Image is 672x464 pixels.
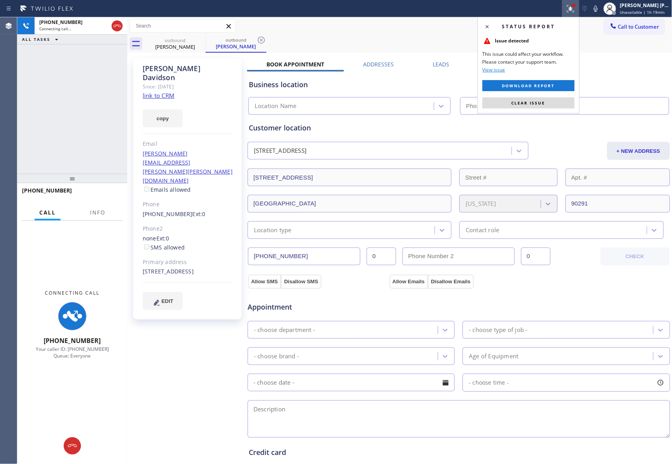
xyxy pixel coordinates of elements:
button: Allow Emails [389,275,428,289]
button: CHECK [600,248,669,266]
div: [PERSON_NAME] Davidson [143,64,233,82]
button: Disallow Emails [428,275,474,289]
div: Phone2 [143,224,233,233]
button: Mute [590,3,601,14]
input: Emails allowed [144,187,149,192]
span: Connecting call… [39,26,71,31]
div: outbound [206,37,266,43]
div: Age of Equipment [469,352,518,361]
button: Call [35,205,61,220]
button: Allow SMS [248,275,281,289]
div: Contact role [466,226,499,235]
span: EDIT [162,298,173,304]
input: Phone Number [460,97,669,115]
input: Phone Number [248,248,360,265]
input: Address [248,169,452,186]
span: [PHONE_NUMBER] [22,187,72,194]
span: Call to Customer [618,23,659,30]
div: Business location [249,79,669,90]
label: SMS allowed [143,244,185,251]
span: Ext: 0 [193,210,206,218]
input: Ext. 2 [521,248,551,265]
div: Karen Davidson [145,35,205,53]
div: Karen Davidson [206,35,266,52]
button: ALL TASKS [17,35,66,44]
button: copy [143,109,183,127]
label: Addresses [364,61,394,68]
div: Primary address [143,258,233,267]
div: Location Name [255,102,297,111]
button: Hang up [64,437,81,455]
span: [PHONE_NUMBER] [44,336,101,345]
span: - choose time - [469,379,509,386]
div: Customer location [249,123,669,133]
input: Street # [459,169,558,186]
div: [STREET_ADDRESS] [143,267,233,276]
div: [PERSON_NAME] [PERSON_NAME] [620,2,670,9]
span: Unavailable | 1h 19min [620,9,665,15]
a: [PERSON_NAME][EMAIL_ADDRESS][PERSON_NAME][PERSON_NAME][DOMAIN_NAME] [143,150,233,184]
div: Email [143,139,233,149]
a: link to CRM [143,92,174,99]
button: Call to Customer [604,19,665,34]
div: Since: [DATE] [143,82,233,91]
input: Apt. # [566,169,670,186]
div: - choose brand - [254,352,299,361]
div: Location type [254,226,292,235]
div: Phone [143,200,233,209]
span: ALL TASKS [22,37,50,42]
button: + NEW ADDRESS [607,142,670,160]
span: Ext: 0 [156,235,169,242]
span: [PHONE_NUMBER] [39,19,83,26]
div: none [143,234,233,252]
div: [STREET_ADDRESS] [254,147,307,156]
div: - choose type of job - [469,325,527,334]
span: Info [90,209,105,216]
label: Leads [433,61,450,68]
span: Connecting Call [45,290,100,296]
button: Hang up [112,20,123,31]
input: ZIP [566,195,670,213]
div: Credit card [249,447,669,458]
label: Emails allowed [143,186,191,193]
a: [PHONE_NUMBER] [143,210,193,218]
div: [PERSON_NAME] [206,43,266,50]
label: Book Appointment [267,61,325,68]
span: Your caller ID: [PHONE_NUMBER] Queue: Everyone [36,346,109,359]
button: Disallow SMS [281,275,321,289]
div: - choose department - [254,325,315,334]
input: Search [130,20,235,32]
span: Appointment [248,302,387,312]
div: outbound [145,37,205,43]
div: [PERSON_NAME] [145,43,205,50]
span: Call [39,209,56,216]
input: Phone Number 2 [402,248,515,265]
input: SMS allowed [144,244,149,249]
button: EDIT [143,292,183,310]
input: Ext. [367,248,396,265]
input: - choose date - [248,374,455,391]
input: City [248,195,452,213]
button: Info [85,205,110,220]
